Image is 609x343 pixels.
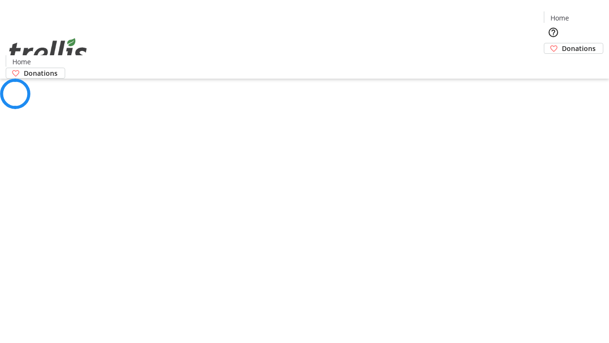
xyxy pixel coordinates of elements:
img: Orient E2E Organization Za7lVJvr3L's Logo [6,28,90,75]
a: Home [6,57,37,67]
span: Donations [24,68,58,78]
span: Home [550,13,569,23]
button: Help [544,23,563,42]
a: Home [544,13,575,23]
a: Donations [6,68,65,79]
a: Donations [544,43,603,54]
span: Donations [562,43,596,53]
span: Home [12,57,31,67]
button: Cart [544,54,563,73]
